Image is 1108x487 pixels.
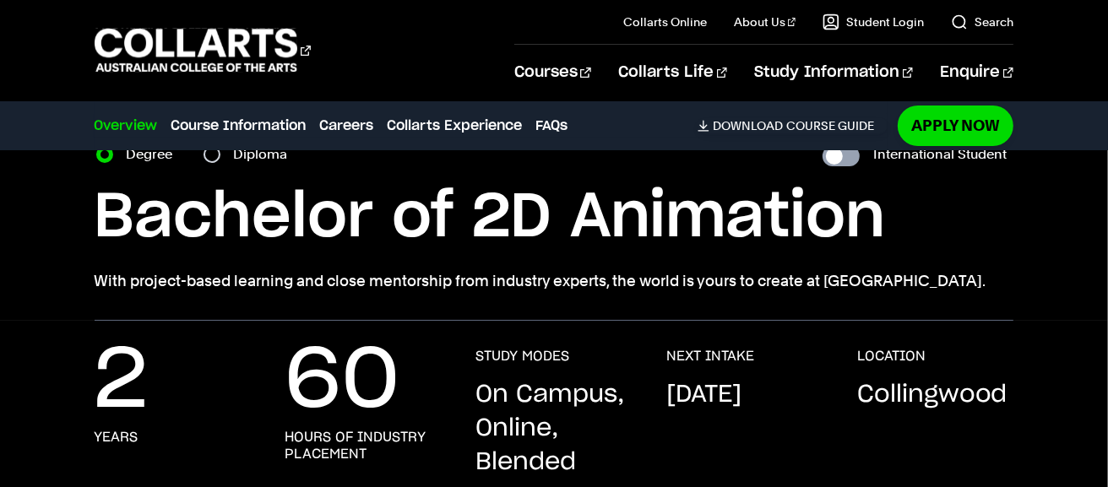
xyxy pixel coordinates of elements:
h1: Bachelor of 2D Animation [95,180,1014,256]
a: Overview [95,116,158,136]
a: Collarts Experience [388,116,523,136]
p: On Campus, Online, Blended [475,378,633,479]
h3: LOCATION [857,348,926,365]
a: FAQs [536,116,568,136]
a: Collarts Life [618,45,727,100]
a: Careers [320,116,374,136]
a: Enquire [940,45,1013,100]
a: Courses [514,45,591,100]
p: 60 [285,348,399,415]
p: [DATE] [666,378,741,412]
h3: Years [95,429,138,446]
p: Collingwood [857,378,1008,412]
a: Study Information [754,45,913,100]
a: Student Login [823,14,924,30]
a: Apply Now [898,106,1013,145]
a: Search [951,14,1013,30]
h3: NEXT INTAKE [666,348,754,365]
label: Diploma [234,143,298,166]
div: Go to homepage [95,26,311,74]
a: About Us [734,14,796,30]
p: With project-based learning and close mentorship from industry experts, the world is yours to cre... [95,269,1014,293]
a: Collarts Online [623,14,707,30]
p: 2 [95,348,149,415]
a: Course Information [171,116,307,136]
h3: Hours of industry placement [285,429,442,463]
span: Download [713,118,783,133]
a: DownloadCourse Guide [698,118,888,133]
label: International Student [873,143,1007,166]
h3: STUDY MODES [475,348,569,365]
label: Degree [127,143,183,166]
